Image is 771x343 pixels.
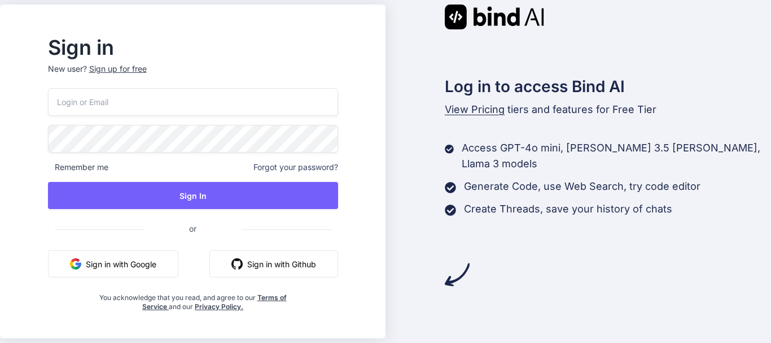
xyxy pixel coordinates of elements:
h2: Sign in [48,38,338,57]
p: Generate Code, use Web Search, try code editor [464,179,700,194]
button: Sign in with Google [48,250,178,277]
button: Sign In [48,182,338,209]
p: Create Threads, save your history of chats [464,201,672,217]
a: Terms of Service [142,293,287,311]
p: tiers and features for Free Tier [445,102,771,118]
span: Remember me [48,162,108,173]
a: Privacy Policy. [195,302,243,311]
div: You acknowledge that you read, and agree to our and our [96,286,290,311]
h2: Log in to access Bind AI [445,75,771,98]
p: New user? [48,63,338,88]
input: Login or Email [48,88,338,116]
p: Access GPT-4o mini, [PERSON_NAME] 3.5 [PERSON_NAME], Llama 3 models [462,140,771,172]
img: arrow [445,262,470,287]
img: github [231,258,243,270]
button: Sign in with Github [209,250,338,277]
span: View Pricing [445,103,505,115]
img: Bind AI logo [445,5,544,29]
div: Sign up for free [89,63,147,75]
span: or [144,215,242,242]
span: Forgot your password? [253,162,338,173]
img: google [70,258,81,270]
